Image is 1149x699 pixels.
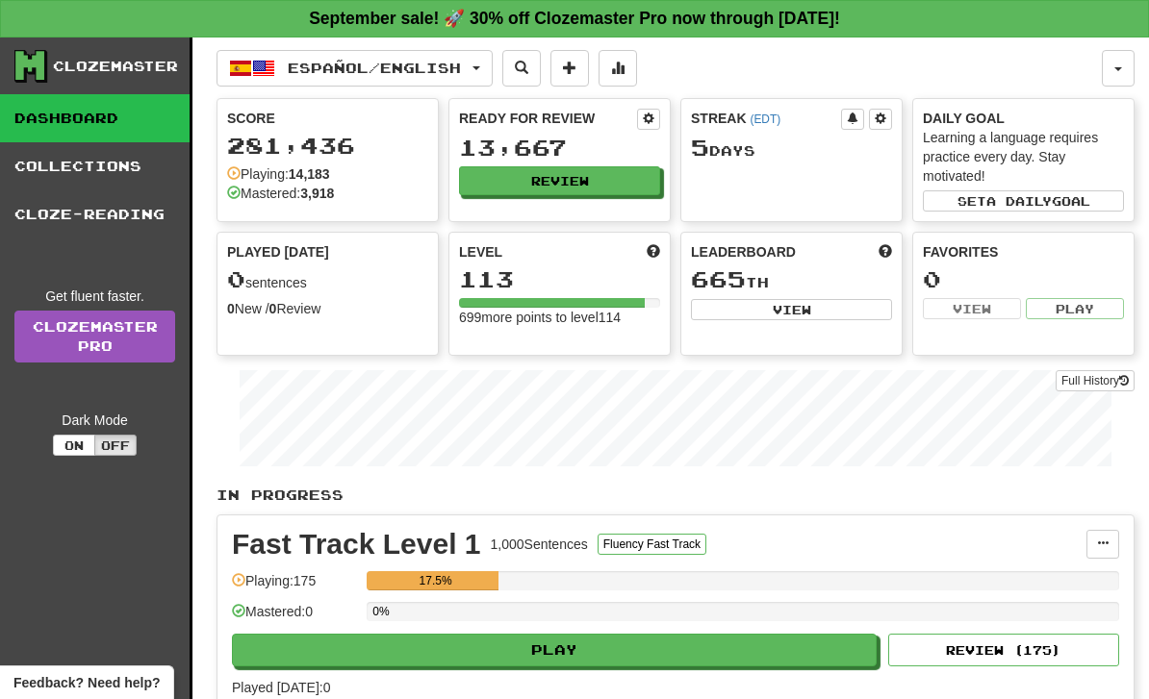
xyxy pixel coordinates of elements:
div: Get fluent faster. [14,287,175,306]
div: 1,000 Sentences [491,535,588,554]
strong: September sale! 🚀 30% off Clozemaster Pro now through [DATE]! [309,9,840,28]
div: Daily Goal [923,109,1124,128]
div: Favorites [923,242,1124,262]
div: Mastered: [227,184,334,203]
div: 113 [459,267,660,291]
span: Score more points to level up [647,242,660,262]
div: Playing: [227,164,330,184]
span: Played [DATE] [227,242,329,262]
div: th [691,267,892,292]
button: Play [232,634,877,666]
a: (EDT) [750,112,780,126]
div: 13,667 [459,136,660,160]
div: 699 more points to level 114 [459,308,660,327]
button: On [53,435,95,456]
strong: 0 [269,301,277,316]
button: More stats [599,50,637,87]
div: 0 [923,267,1124,291]
div: Mastered: 0 [232,602,357,634]
button: View [923,298,1021,319]
div: 281,436 [227,134,428,158]
span: This week in points, UTC [879,242,892,262]
strong: 3,918 [300,186,334,201]
div: New / Review [227,299,428,318]
span: 5 [691,134,709,161]
div: Dark Mode [14,411,175,430]
div: Clozemaster [53,57,178,76]
div: sentences [227,267,428,292]
div: Streak [691,109,841,128]
button: Full History [1056,370,1135,391]
button: Search sentences [502,50,541,87]
span: a daily [986,194,1052,208]
button: Español/English [217,50,493,87]
span: Played [DATE]: 0 [232,680,330,695]
span: Español / English [288,60,461,76]
strong: 0 [227,301,235,316]
strong: 14,183 [289,166,330,182]
div: 17.5% [372,571,498,590]
span: Level [459,242,502,262]
div: Playing: 175 [232,571,357,603]
button: Off [94,435,137,456]
button: Review (175) [888,634,1119,666]
div: Score [227,109,428,128]
div: Ready for Review [459,109,637,128]
span: Leaderboard [691,242,796,262]
button: Play [1026,298,1124,319]
div: Day s [691,136,892,161]
button: Fluency Fast Track [598,534,706,555]
p: In Progress [217,486,1135,505]
button: Seta dailygoal [923,190,1124,212]
span: Open feedback widget [13,673,160,692]
a: ClozemasterPro [14,311,175,362]
div: Fast Track Level 1 [232,530,481,559]
button: View [691,299,892,320]
span: 665 [691,265,746,292]
button: Review [459,166,660,195]
div: Learning a language requires practice every day. Stay motivated! [923,128,1124,186]
button: Add sentence to collection [550,50,589,87]
span: 0 [227,265,245,292]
